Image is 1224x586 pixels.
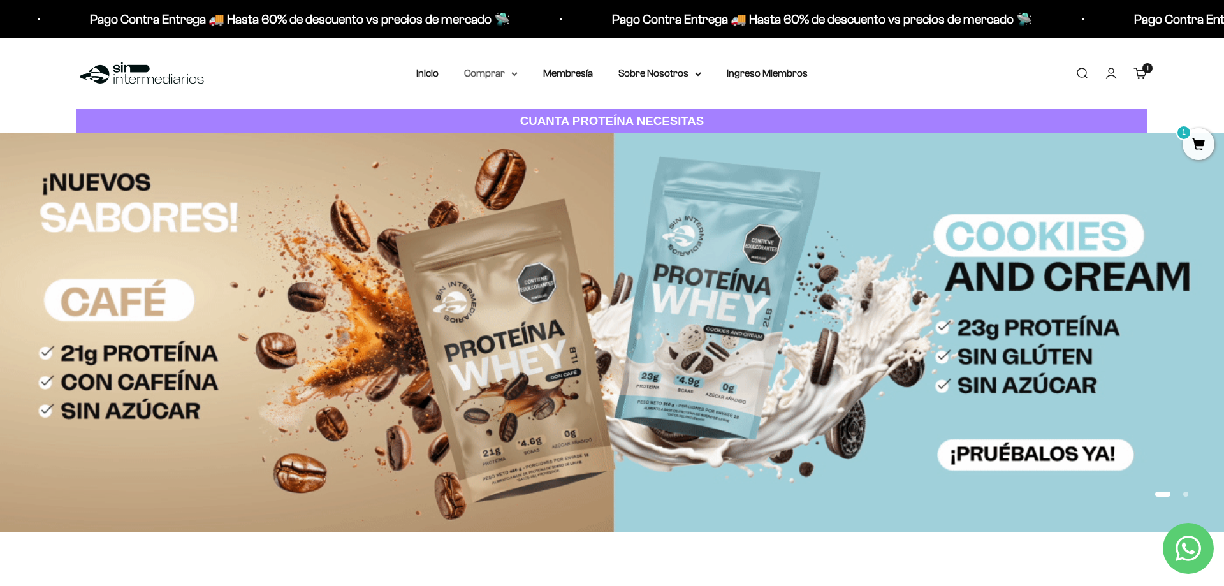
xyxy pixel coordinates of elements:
p: Pago Contra Entrega 🚚 Hasta 60% de descuento vs precios de mercado 🛸 [609,9,1029,29]
a: 1 [1183,138,1214,152]
a: CUANTA PROTEÍNA NECESITAS [76,109,1147,134]
mark: 1 [1176,125,1191,140]
a: Membresía [543,68,593,78]
summary: Comprar [464,65,518,82]
strong: CUANTA PROTEÍNA NECESITAS [520,114,704,128]
p: Pago Contra Entrega 🚚 Hasta 60% de descuento vs precios de mercado 🛸 [87,9,507,29]
span: 1 [1147,65,1149,71]
a: Inicio [416,68,439,78]
summary: Sobre Nosotros [618,65,701,82]
a: Ingreso Miembros [727,68,808,78]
